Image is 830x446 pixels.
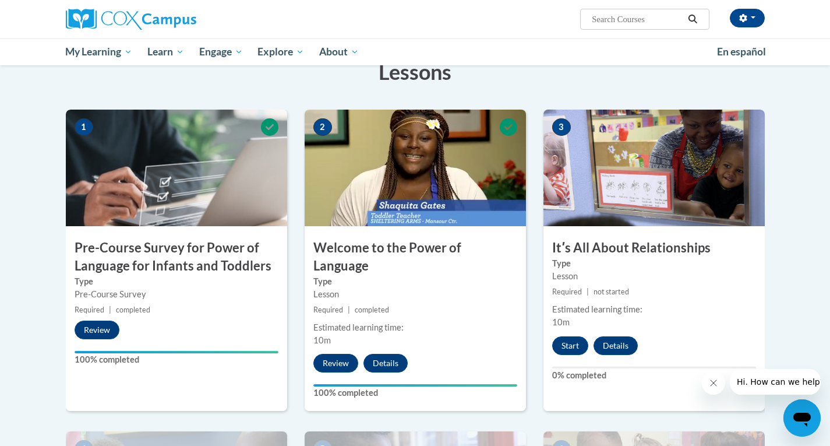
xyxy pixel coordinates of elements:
[313,305,343,314] span: Required
[75,305,104,314] span: Required
[75,321,119,339] button: Review
[543,239,765,257] h3: Itʹs All About Relationships
[75,353,278,366] label: 100% completed
[192,38,250,65] a: Engage
[75,351,278,353] div: Your progress
[75,288,278,301] div: Pre-Course Survey
[66,110,287,226] img: Course Image
[594,287,629,296] span: not started
[199,45,243,59] span: Engage
[48,38,782,65] div: Main menu
[313,387,517,399] label: 100% completed
[552,336,588,355] button: Start
[313,335,331,345] span: 10m
[363,354,408,373] button: Details
[552,257,756,270] label: Type
[552,270,756,283] div: Lesson
[730,9,765,27] button: Account Settings
[140,38,192,65] a: Learn
[109,305,111,314] span: |
[702,371,725,395] iframe: Close message
[313,288,517,301] div: Lesson
[684,12,701,26] button: Search
[319,45,359,59] span: About
[65,45,132,59] span: My Learning
[552,317,570,327] span: 10m
[783,399,821,437] iframe: Button to launch messaging window
[313,384,517,387] div: Your progress
[543,110,765,226] img: Course Image
[257,45,304,59] span: Explore
[313,321,517,334] div: Estimated learning time:
[66,9,196,30] img: Cox Campus
[348,305,350,314] span: |
[58,38,140,65] a: My Learning
[587,287,589,296] span: |
[709,40,774,64] a: En español
[313,275,517,288] label: Type
[75,118,93,136] span: 1
[717,45,766,58] span: En español
[313,354,358,373] button: Review
[552,118,571,136] span: 3
[552,287,582,296] span: Required
[7,8,94,17] span: Hi. How can we help?
[305,110,526,226] img: Course Image
[730,369,821,395] iframe: Message from company
[147,45,184,59] span: Learn
[66,57,765,86] h3: Lessons
[313,118,332,136] span: 2
[116,305,150,314] span: completed
[355,305,389,314] span: completed
[75,275,278,288] label: Type
[552,369,756,382] label: 0% completed
[250,38,312,65] a: Explore
[594,336,638,355] button: Details
[66,9,287,30] a: Cox Campus
[591,12,684,26] input: Search Courses
[305,239,526,275] h3: Welcome to the Power of Language
[312,38,366,65] a: About
[66,239,287,275] h3: Pre-Course Survey for Power of Language for Infants and Toddlers
[552,303,756,316] div: Estimated learning time:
